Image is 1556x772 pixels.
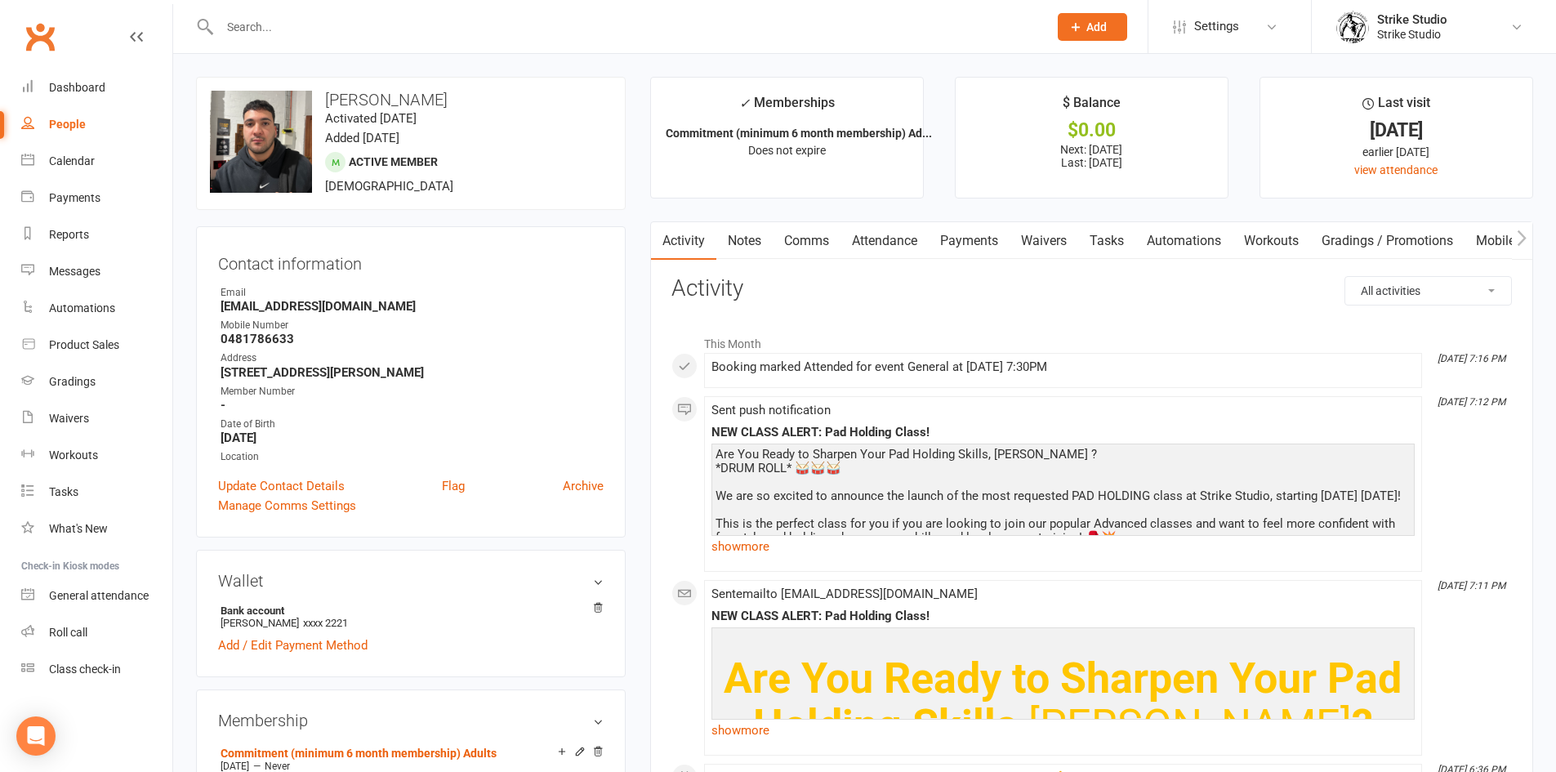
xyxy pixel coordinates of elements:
span: Does not expire [748,144,826,157]
h3: Activity [671,276,1512,301]
a: Reports [21,216,172,253]
a: Automations [21,290,172,327]
span: Sent push notification [711,403,831,417]
a: Activity [651,222,716,260]
div: earlier [DATE] [1275,143,1518,161]
a: Add / Edit Payment Method [218,636,368,655]
strong: [STREET_ADDRESS][PERSON_NAME] [221,365,604,380]
a: show more [711,719,1415,742]
a: People [21,106,172,143]
a: Waivers [1010,222,1078,260]
span: [DATE] [221,761,249,772]
a: show more [711,535,1415,558]
div: Memberships [739,92,835,123]
div: Workouts [49,448,98,462]
li: This Month [671,327,1512,353]
time: Activated [DATE] [325,111,417,126]
a: view attendance [1354,163,1438,176]
div: Payments [49,191,100,204]
div: [DATE] [1275,122,1518,139]
div: Strike Studio [1377,12,1447,27]
img: thumb_image1723780799.png [1336,11,1369,43]
h3: Membership [218,712,604,730]
div: Automations [49,301,115,315]
a: Waivers [21,400,172,437]
div: General attendance [49,589,149,602]
a: Calendar [21,143,172,180]
p: Next: [DATE] Last: [DATE] [970,143,1213,169]
time: Added [DATE] [325,131,399,145]
a: Manage Comms Settings [218,496,356,515]
span: xxxx 2221 [303,617,348,629]
a: Commitment (minimum 6 month membership) Adults [221,747,497,760]
span: Settings [1194,8,1239,45]
a: Payments [929,222,1010,260]
a: Comms [773,222,840,260]
strong: [EMAIL_ADDRESS][DOMAIN_NAME] [221,299,604,314]
a: Gradings [21,364,172,400]
span: ? [1352,700,1373,750]
div: Class check-in [49,663,121,676]
div: Roll call [49,626,87,639]
strong: Bank account [221,605,595,617]
div: Dashboard [49,81,105,94]
a: Attendance [840,222,929,260]
a: Class kiosk mode [21,651,172,688]
div: NEW CLASS ALERT: Pad Holding Class! [711,426,1415,440]
li: [PERSON_NAME] [218,602,604,631]
a: Workouts [21,437,172,474]
a: Messages [21,253,172,290]
a: Roll call [21,614,172,651]
a: Gradings / Promotions [1310,222,1465,260]
a: Notes [716,222,773,260]
div: NEW CLASS ALERT: Pad Holding Class! [711,609,1415,623]
a: Tasks [21,474,172,511]
i: [DATE] 7:16 PM [1438,353,1505,364]
div: Open Intercom Messenger [16,716,56,756]
strong: 0481786633 [221,332,604,346]
a: Product Sales [21,327,172,364]
span: Add [1086,20,1107,33]
span: Are You Ready to Sharpen Your Pad Holding Skills, [724,654,1402,750]
a: General attendance kiosk mode [21,578,172,614]
span: [PERSON_NAME] [1028,700,1352,750]
strong: Commitment (minimum 6 month membership) Ad... [666,127,932,140]
div: Member Number [221,384,604,399]
div: Strike Studio [1377,27,1447,42]
a: Automations [1135,222,1233,260]
button: Add [1058,13,1127,41]
div: Date of Birth [221,417,604,432]
div: Product Sales [49,338,119,351]
div: Gradings [49,375,96,388]
div: Address [221,350,604,366]
a: Mobile App [1465,222,1553,260]
div: $0.00 [970,122,1213,139]
div: What's New [49,522,108,535]
a: Dashboard [21,69,172,106]
a: Payments [21,180,172,216]
h3: [PERSON_NAME] [210,91,612,109]
a: Clubworx [20,16,60,57]
div: Location [221,449,604,465]
div: Messages [49,265,100,278]
div: Last visit [1362,92,1430,122]
div: Calendar [49,154,95,167]
strong: - [221,398,604,413]
div: $ Balance [1063,92,1121,122]
h3: Contact information [218,248,604,273]
div: Waivers [49,412,89,425]
img: image1751879601.png [210,91,312,193]
h3: Wallet [218,572,604,590]
div: Booking marked Attended for event General at [DATE] 7:30PM [711,360,1415,374]
div: People [49,118,86,131]
i: ✓ [739,96,750,111]
a: Tasks [1078,222,1135,260]
div: Are You Ready to Sharpen Your Pad Holding Skills, [PERSON_NAME] ? *DRUM ROLL* 🥁🥁🥁 We are so excit... [716,448,1411,628]
div: Email [221,285,604,301]
span: Never [265,761,290,772]
div: Mobile Number [221,318,604,333]
a: Update Contact Details [218,476,345,496]
a: Workouts [1233,222,1310,260]
strong: [DATE] [221,431,604,445]
a: Archive [563,476,604,496]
